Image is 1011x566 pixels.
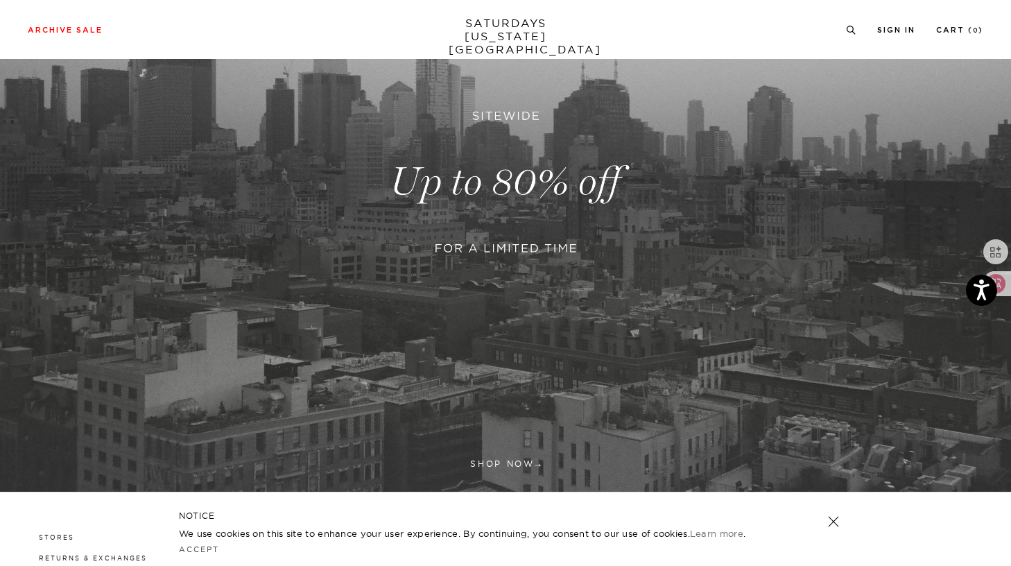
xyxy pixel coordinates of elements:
[179,526,783,540] p: We use cookies on this site to enhance your user experience. By continuing, you consent to our us...
[877,26,915,34] a: Sign In
[690,528,743,539] a: Learn more
[39,533,74,541] a: Stores
[179,510,832,522] h5: NOTICE
[936,26,983,34] a: Cart (0)
[39,554,147,562] a: Returns & Exchanges
[449,17,563,56] a: SATURDAYS[US_STATE][GEOGRAPHIC_DATA]
[28,26,103,34] a: Archive Sale
[179,544,219,554] a: Accept
[973,28,978,34] small: 0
